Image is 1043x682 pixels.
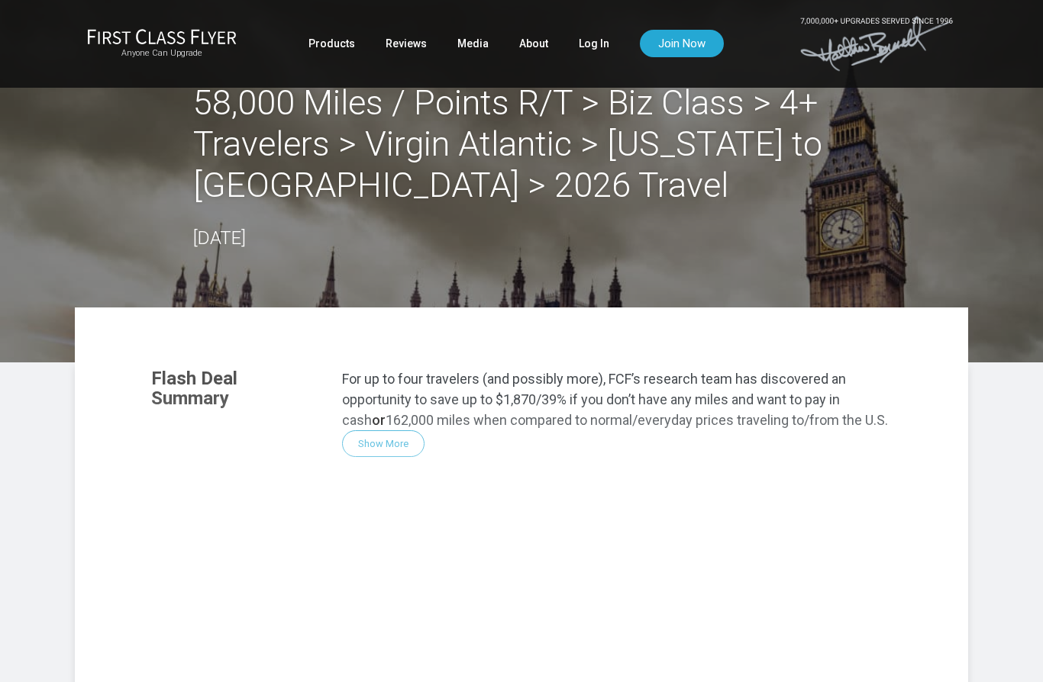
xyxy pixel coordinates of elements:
p: For up to four travelers (and possibly more), FCF’s research team has discovered an opportunity t... [342,368,892,430]
a: First Class FlyerAnyone Can Upgrade [87,28,237,59]
a: Log In [579,30,609,57]
time: [DATE] [193,227,246,249]
a: About [519,30,548,57]
a: Products [308,30,355,57]
a: Join Now [640,30,724,57]
small: Anyone Can Upgrade [87,48,237,59]
a: Reviews [386,30,427,57]
img: First Class Flyer [87,28,237,44]
h2: 58,000 Miles / Points R/T > Biz Class > 4+ Travelers > Virgin Atlantic > [US_STATE] to [GEOGRAPHI... [193,82,850,206]
h3: Flash Deal Summary [151,368,319,409]
a: Media [457,30,489,57]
